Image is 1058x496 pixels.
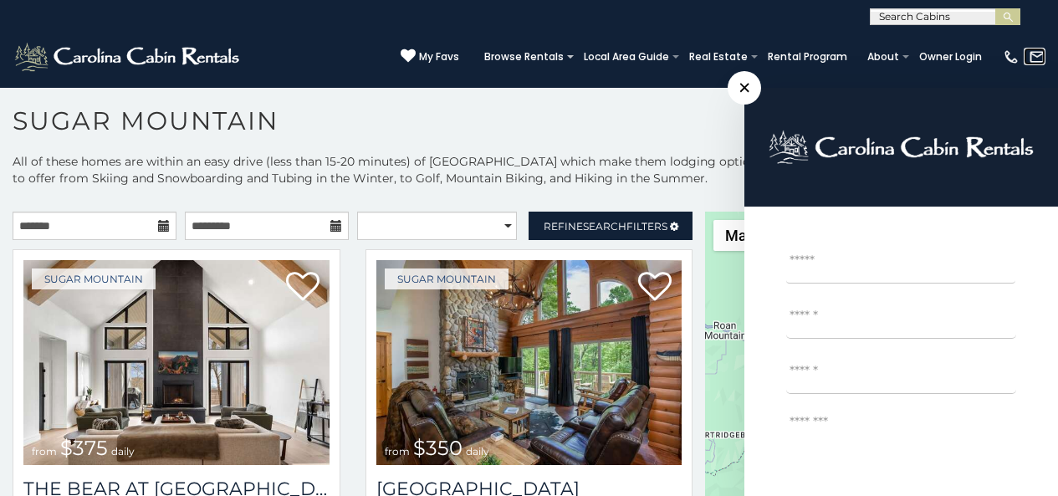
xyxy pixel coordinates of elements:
img: logo [769,130,1034,165]
a: Real Estate [681,45,756,69]
a: About [859,45,907,69]
span: Refine Filters [544,220,667,233]
span: daily [466,445,489,458]
a: Browse Rentals [476,45,572,69]
button: Change map style [713,220,772,251]
span: × [728,71,761,105]
img: The Bear At Sugar Mountain [23,260,330,465]
a: My Favs [401,49,459,65]
span: from [32,445,57,458]
span: daily [111,445,135,458]
a: The Bear At Sugar Mountain from $375 daily [23,260,330,465]
span: Search [583,220,626,233]
img: White-1-2.png [13,40,244,74]
a: Local Area Guide [575,45,677,69]
span: Map [725,227,755,244]
a: Sugar Mountain [385,268,509,289]
a: Grouse Moor Lodge from $350 daily [376,260,682,465]
a: RefineSearchFilters [529,212,693,240]
span: $375 [60,436,108,460]
img: mail-regular-white.png [1029,49,1045,65]
span: from [385,445,410,458]
img: Grouse Moor Lodge [376,260,682,465]
a: Sugar Mountain [32,268,156,289]
span: My Favs [419,49,459,64]
img: phone-regular-white.png [1003,49,1020,65]
a: Add to favorites [286,270,319,305]
a: Add to favorites [638,270,672,305]
a: Owner Login [911,45,990,69]
span: $350 [413,436,463,460]
a: Rental Program [759,45,856,69]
